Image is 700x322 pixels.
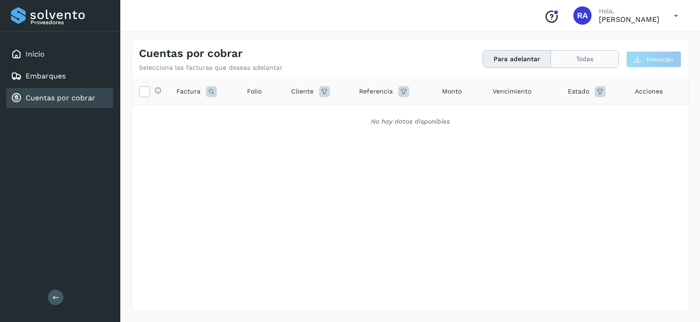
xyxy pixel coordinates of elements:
span: Factura [176,87,201,96]
a: Inicio [26,50,45,58]
span: Estado [568,87,589,96]
h4: Cuentas por cobrar [139,47,242,60]
span: Cliente [291,87,314,96]
span: Vencimiento [493,87,531,96]
div: No hay datos disponibles [144,117,677,126]
span: Descargar [647,55,674,63]
a: Embarques [26,72,66,80]
a: Cuentas por cobrar [26,93,95,102]
p: Proveedores [31,19,109,26]
span: Folio [247,87,262,96]
p: Hola, [599,7,659,15]
button: Descargar [626,51,681,68]
button: Para adelantar [483,51,551,68]
div: Embarques [6,66,113,86]
p: Selecciona las facturas que deseas adelantar [139,64,283,72]
div: Cuentas por cobrar [6,88,113,108]
div: Inicio [6,44,113,64]
button: Todas [551,51,618,68]
p: ROGELIO ALVAREZ PALOMO [599,15,659,24]
span: Monto [442,87,462,96]
span: Referencia [359,87,393,96]
span: Acciones [635,87,663,96]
